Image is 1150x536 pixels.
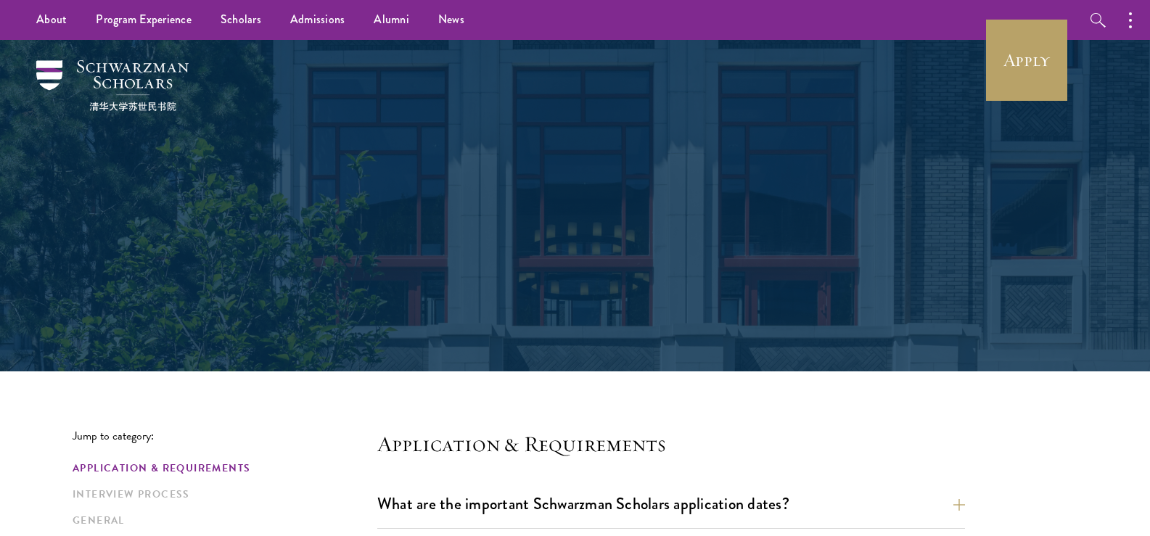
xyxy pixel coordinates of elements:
[377,487,965,520] button: What are the important Schwarzman Scholars application dates?
[73,429,377,442] p: Jump to category:
[73,487,369,502] a: Interview Process
[377,429,965,458] h4: Application & Requirements
[36,60,189,111] img: Schwarzman Scholars
[986,20,1067,101] a: Apply
[73,461,369,476] a: Application & Requirements
[73,513,369,528] a: General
